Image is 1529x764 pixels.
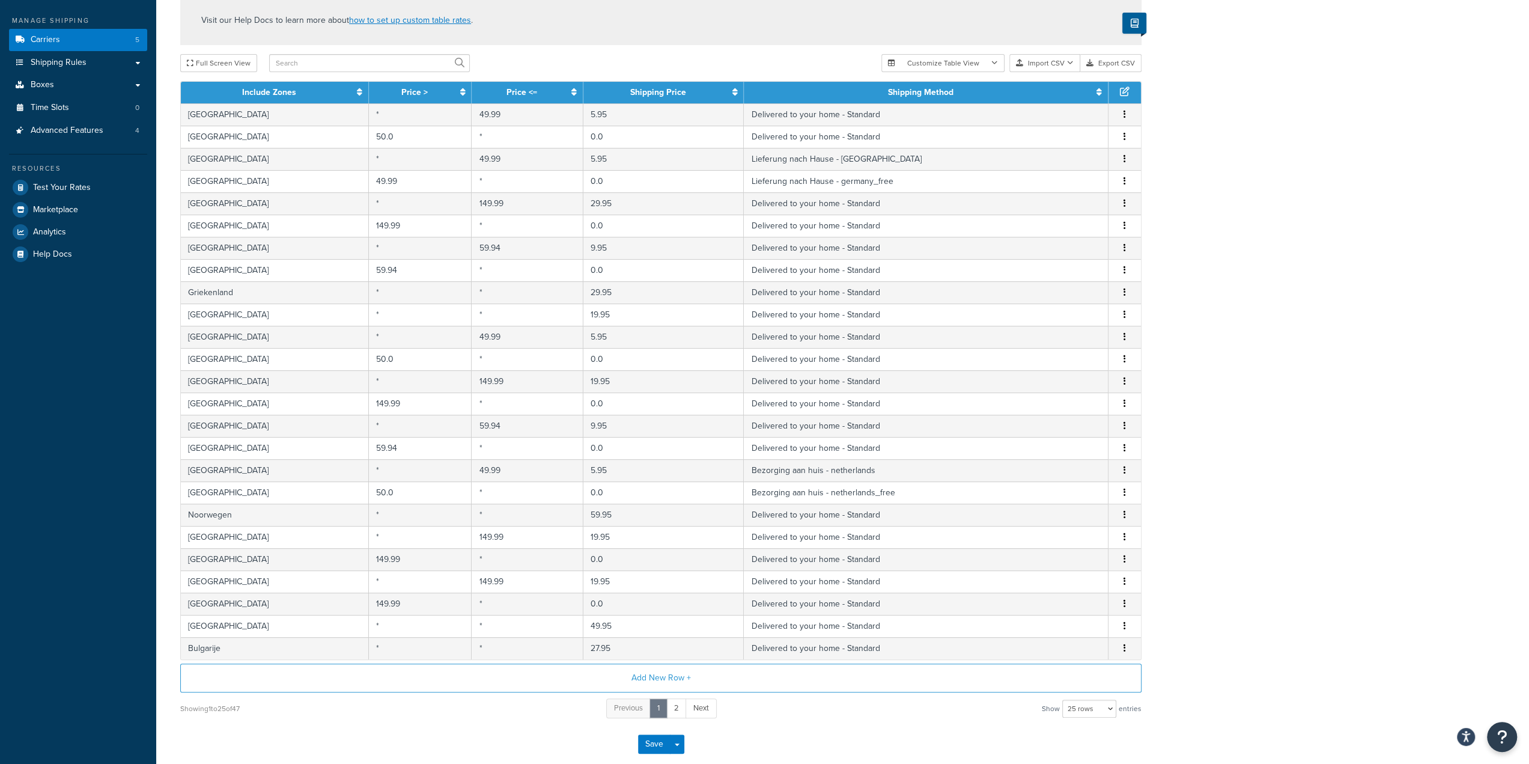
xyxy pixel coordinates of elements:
td: 149.99 [472,192,583,215]
td: 0.0 [583,548,744,570]
button: Show Help Docs [1122,13,1146,34]
td: [GEOGRAPHIC_DATA] [181,259,369,281]
td: 149.99 [472,570,583,593]
td: [GEOGRAPHIC_DATA] [181,215,369,237]
td: Delivered to your home - Standard [744,259,1108,281]
td: [GEOGRAPHIC_DATA] [181,481,369,504]
td: 0.0 [583,593,744,615]
td: Delivered to your home - Standard [744,637,1108,659]
a: Include Zones [242,86,296,99]
span: Test Your Rates [33,183,91,193]
td: Delivered to your home - Standard [744,281,1108,304]
td: Lieferung nach Hause - [GEOGRAPHIC_DATA] [744,148,1108,170]
td: [GEOGRAPHIC_DATA] [181,526,369,548]
a: 2 [666,698,687,718]
td: [GEOGRAPHIC_DATA] [181,237,369,259]
td: [GEOGRAPHIC_DATA] [181,548,369,570]
td: 27.95 [583,637,744,659]
td: Delivered to your home - Standard [744,192,1108,215]
td: 149.99 [472,370,583,393]
td: 50.0 [369,481,472,504]
span: Marketplace [33,205,78,215]
td: Delivered to your home - Standard [744,526,1108,548]
td: [GEOGRAPHIC_DATA] [181,348,369,370]
td: 49.95 [583,615,744,637]
td: Delivered to your home - Standard [744,548,1108,570]
td: [GEOGRAPHIC_DATA] [181,304,369,326]
td: 0.0 [583,481,744,504]
td: Delivered to your home - Standard [744,126,1108,148]
td: 59.94 [369,259,472,281]
td: Delivered to your home - Standard [744,103,1108,126]
li: Carriers [9,29,147,51]
button: Import CSV [1009,54,1080,72]
td: 0.0 [583,215,744,237]
td: Bezorging aan huis - netherlands_free [744,481,1108,504]
td: 0.0 [583,170,744,192]
td: 149.99 [472,526,583,548]
td: [GEOGRAPHIC_DATA] [181,126,369,148]
a: Help Docs [9,243,147,265]
td: Bulgarije [181,637,369,659]
td: 149.99 [369,393,472,415]
td: 0.0 [583,437,744,459]
td: 0.0 [583,259,744,281]
td: 149.99 [369,215,472,237]
td: 29.95 [583,281,744,304]
button: Customize Table View [881,54,1005,72]
span: 0 [135,103,139,113]
td: Delivered to your home - Standard [744,615,1108,637]
td: [GEOGRAPHIC_DATA] [181,103,369,126]
a: Price > [401,86,428,99]
button: Save [638,735,670,754]
span: Carriers [31,35,60,45]
td: [GEOGRAPHIC_DATA] [181,437,369,459]
div: Showing 1 to 25 of 47 [180,700,240,717]
span: Help Docs [33,249,72,260]
td: [GEOGRAPHIC_DATA] [181,370,369,393]
span: 4 [135,126,139,136]
td: 29.95 [583,192,744,215]
td: 49.99 [472,103,583,126]
td: 49.99 [369,170,472,192]
span: Time Slots [31,103,69,113]
a: Advanced Features4 [9,120,147,142]
td: 5.95 [583,148,744,170]
a: Carriers5 [9,29,147,51]
td: 0.0 [583,126,744,148]
a: Shipping Method [888,86,953,99]
a: Boxes [9,74,147,96]
td: [GEOGRAPHIC_DATA] [181,148,369,170]
td: 19.95 [583,526,744,548]
td: 50.0 [369,348,472,370]
td: Delivered to your home - Standard [744,415,1108,437]
li: Test Your Rates [9,177,147,198]
span: Boxes [31,80,54,90]
td: Griekenland [181,281,369,304]
td: Noorwegen [181,504,369,526]
a: Analytics [9,221,147,243]
td: 19.95 [583,370,744,393]
span: Advanced Features [31,126,103,136]
div: Resources [9,163,147,174]
a: Next [685,698,717,718]
td: 59.95 [583,504,744,526]
a: how to set up custom table rates [349,14,471,26]
li: Shipping Rules [9,52,147,74]
td: [GEOGRAPHIC_DATA] [181,570,369,593]
td: 50.0 [369,126,472,148]
span: Shipping Rules [31,58,87,68]
span: Previous [614,702,643,714]
td: [GEOGRAPHIC_DATA] [181,170,369,192]
td: Bezorging aan huis - netherlands [744,459,1108,481]
a: Marketplace [9,199,147,221]
td: 149.99 [369,593,472,615]
span: 5 [135,35,139,45]
td: Delivered to your home - Standard [744,504,1108,526]
td: 9.95 [583,415,744,437]
td: Delivered to your home - Standard [744,370,1108,393]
